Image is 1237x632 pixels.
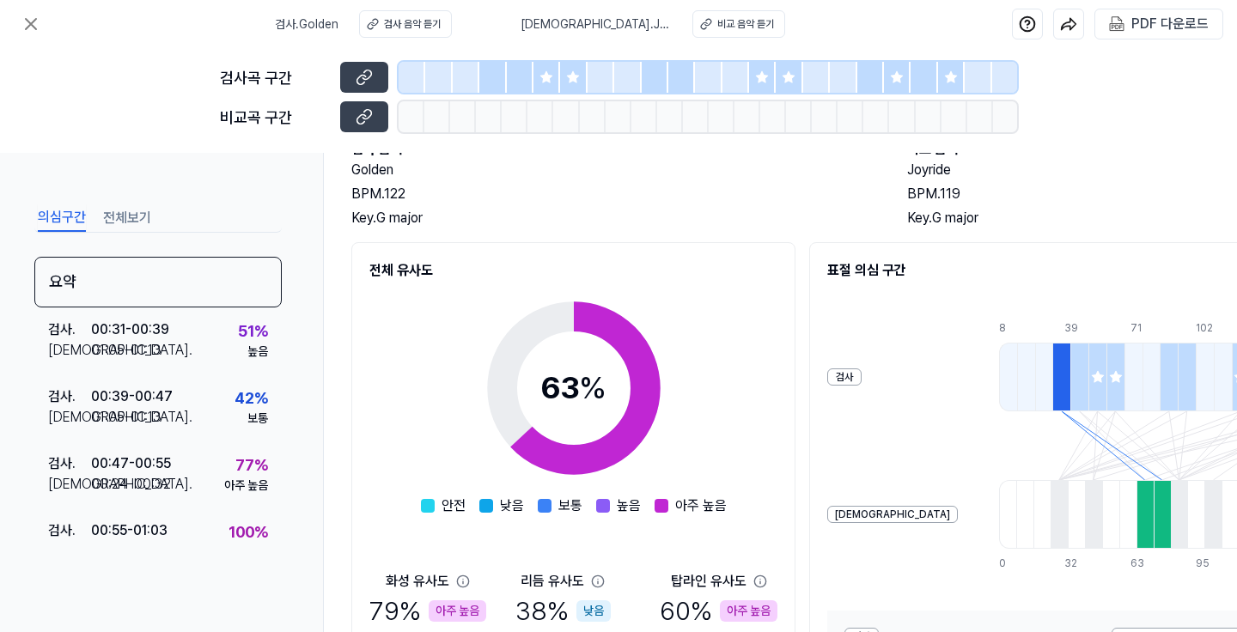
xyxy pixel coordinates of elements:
[369,260,777,281] h2: 전체 유사도
[351,160,873,180] h2: Golden
[1060,15,1077,33] img: share
[1130,556,1148,571] div: 63
[1019,15,1036,33] img: help
[220,106,330,129] div: 비교곡 구간
[48,520,91,541] div: 검사 .
[384,16,441,32] div: 검사 음악 듣기
[91,474,171,495] div: 00:24 - 00:32
[521,15,672,33] span: [DEMOGRAPHIC_DATA] . Joyride
[660,592,777,630] div: 60 %
[48,319,91,340] div: 검사 .
[91,340,161,361] div: 01:05 - 01:13
[999,320,1017,336] div: 8
[91,407,161,428] div: 01:05 - 01:13
[576,600,611,622] div: 낮음
[359,10,452,38] button: 검사 음악 듣기
[515,592,611,630] div: 38 %
[1064,320,1082,336] div: 39
[1131,13,1209,35] div: PDF 다운로드
[48,386,91,407] div: 검사 .
[229,520,268,544] div: 100 %
[1196,556,1213,571] div: 95
[369,592,486,630] div: 79 %
[692,10,785,38] button: 비교 음악 듣기
[48,474,91,495] div: [DEMOGRAPHIC_DATA] .
[720,600,777,622] div: 아주 높음
[275,15,338,33] span: 검사 . Golden
[220,66,330,89] div: 검사곡 구간
[717,16,774,32] div: 비교 음악 듣기
[675,495,727,516] span: 아주 높음
[91,386,173,407] div: 00:39 - 00:47
[247,410,268,428] div: 보통
[540,365,606,411] div: 63
[351,184,873,204] div: BPM. 122
[617,495,641,516] span: 높음
[827,368,862,386] div: 검사
[103,204,151,232] button: 전체보기
[34,257,282,307] div: 요약
[91,453,171,474] div: 00:47 - 00:55
[1064,556,1082,571] div: 32
[238,319,268,343] div: 51 %
[386,571,449,592] div: 화성 유사도
[235,453,268,477] div: 77 %
[521,571,584,592] div: 리듬 유사도
[48,453,91,474] div: 검사 .
[671,571,746,592] div: 탑라인 유사도
[999,556,1016,571] div: 0
[500,495,524,516] span: 낮음
[429,600,486,622] div: 아주 높음
[1109,16,1124,32] img: PDF Download
[91,319,169,340] div: 00:31 - 00:39
[442,495,466,516] span: 안전
[1196,320,1214,336] div: 102
[224,477,268,495] div: 아주 높음
[38,204,86,232] button: 의심구간
[1130,320,1149,336] div: 71
[558,495,582,516] span: 보통
[235,386,268,410] div: 42 %
[247,343,268,361] div: 높음
[579,369,606,406] span: %
[827,506,958,523] div: [DEMOGRAPHIC_DATA]
[48,340,91,361] div: [DEMOGRAPHIC_DATA] .
[351,208,873,228] div: Key. G major
[91,520,168,541] div: 00:55 - 01:03
[1106,9,1212,39] button: PDF 다운로드
[48,407,91,428] div: [DEMOGRAPHIC_DATA] .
